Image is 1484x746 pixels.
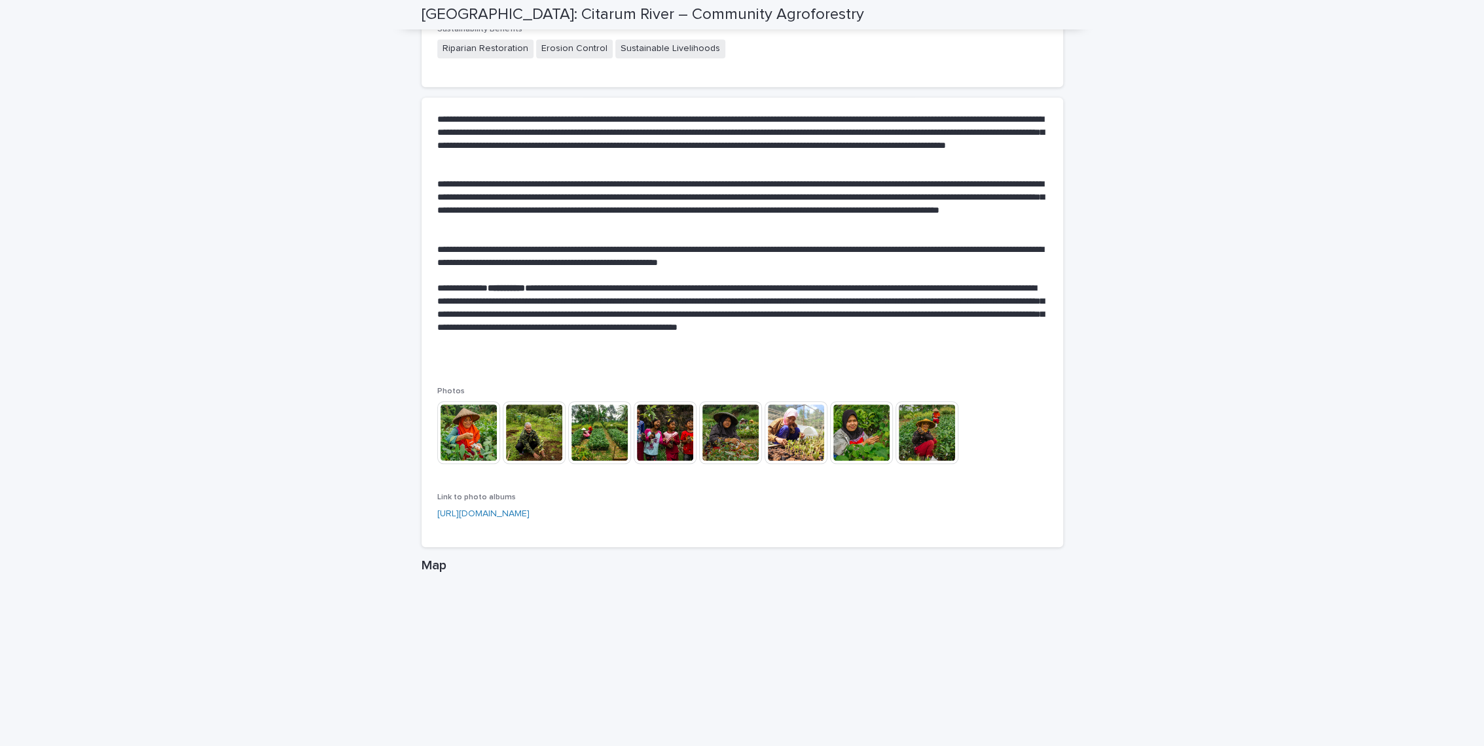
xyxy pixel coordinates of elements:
[536,39,613,58] span: Erosion Control
[437,39,534,58] span: Riparian Restoration
[615,39,725,58] span: Sustainable Livelihoods
[422,5,864,24] h2: [GEOGRAPHIC_DATA]: Citarum River – Community Agroforestry
[437,493,516,501] span: Link to photo albums
[437,509,530,518] a: [URL][DOMAIN_NAME]
[437,26,522,33] span: Sustainability Benefits
[422,558,1063,573] h1: Map
[437,387,465,395] span: Photos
